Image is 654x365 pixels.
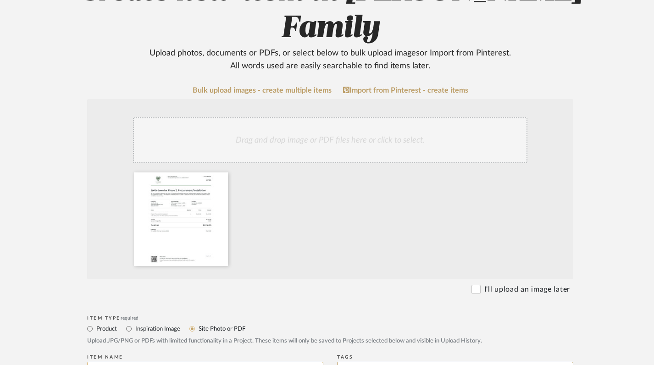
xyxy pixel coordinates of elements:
mat-radio-group: Select item type [87,323,573,334]
a: Import from Pinterest - create items [343,86,468,94]
div: Upload photos, documents or PDFs, or select below to bulk upload images or Import from Pinterest ... [142,47,518,72]
div: Item name [87,354,323,360]
label: Site Photo or PDF [198,324,245,334]
label: I'll upload an image later [484,284,570,295]
div: Upload JPG/PNG or PDFs with limited functionality in a Project. These items will only be saved to... [87,337,573,346]
div: Item Type [87,315,573,321]
span: required [121,316,139,321]
a: Bulk upload images - create multiple items [193,87,332,94]
label: Product [95,324,117,334]
label: Inspiration Image [134,324,180,334]
div: Tags [337,354,573,360]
